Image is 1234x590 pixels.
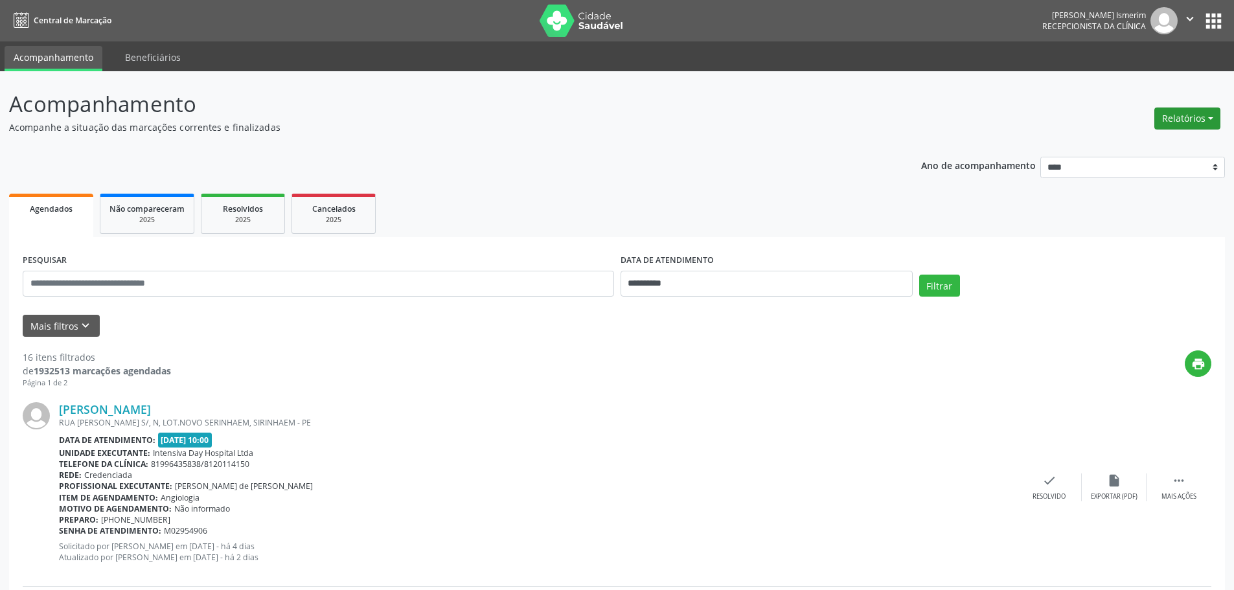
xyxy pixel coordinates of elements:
[919,275,960,297] button: Filtrar
[78,319,93,333] i: keyboard_arrow_down
[23,402,50,429] img: img
[59,541,1017,563] p: Solicitado por [PERSON_NAME] em [DATE] - há 4 dias Atualizado por [PERSON_NAME] em [DATE] - há 2 ...
[1042,21,1146,32] span: Recepcionista da clínica
[116,46,190,69] a: Beneficiários
[1091,492,1137,501] div: Exportar (PDF)
[1191,357,1205,371] i: print
[109,203,185,214] span: Não compareceram
[1107,473,1121,488] i: insert_drive_file
[158,433,212,448] span: [DATE] 10:00
[101,514,170,525] span: [PHONE_NUMBER]
[23,251,67,271] label: PESQUISAR
[1042,10,1146,21] div: [PERSON_NAME] Ismerim
[59,448,150,459] b: Unidade executante:
[153,448,253,459] span: Intensiva Day Hospital Ltda
[59,435,155,446] b: Data de atendimento:
[59,417,1017,428] div: RUA [PERSON_NAME] S/, N, LOT.NOVO SERINHAEM, SIRINHAEM - PE
[34,365,171,377] strong: 1932513 marcações agendadas
[1178,7,1202,34] button: 
[174,503,230,514] span: Não informado
[1042,473,1057,488] i: check
[9,120,860,134] p: Acompanhe a situação das marcações correntes e finalizadas
[23,364,171,378] div: de
[23,315,100,337] button: Mais filtroskeyboard_arrow_down
[59,492,158,503] b: Item de agendamento:
[211,215,275,225] div: 2025
[1185,350,1211,377] button: print
[312,203,356,214] span: Cancelados
[301,215,366,225] div: 2025
[23,350,171,364] div: 16 itens filtrados
[23,378,171,389] div: Página 1 de 2
[59,481,172,492] b: Profissional executante:
[1154,108,1220,130] button: Relatórios
[84,470,132,481] span: Credenciada
[34,15,111,26] span: Central de Marcação
[1033,492,1066,501] div: Resolvido
[5,46,102,71] a: Acompanhamento
[1172,473,1186,488] i: 
[921,157,1036,173] p: Ano de acompanhamento
[164,525,207,536] span: M02954906
[30,203,73,214] span: Agendados
[223,203,263,214] span: Resolvidos
[1202,10,1225,32] button: apps
[151,459,249,470] span: 81996435838/8120114150
[1161,492,1196,501] div: Mais ações
[59,470,82,481] b: Rede:
[59,514,98,525] b: Preparo:
[59,459,148,470] b: Telefone da clínica:
[1183,12,1197,26] i: 
[9,88,860,120] p: Acompanhamento
[621,251,714,271] label: DATA DE ATENDIMENTO
[161,492,200,503] span: Angiologia
[175,481,313,492] span: [PERSON_NAME] de [PERSON_NAME]
[1150,7,1178,34] img: img
[59,402,151,416] a: [PERSON_NAME]
[59,503,172,514] b: Motivo de agendamento:
[109,215,185,225] div: 2025
[9,10,111,31] a: Central de Marcação
[59,525,161,536] b: Senha de atendimento:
